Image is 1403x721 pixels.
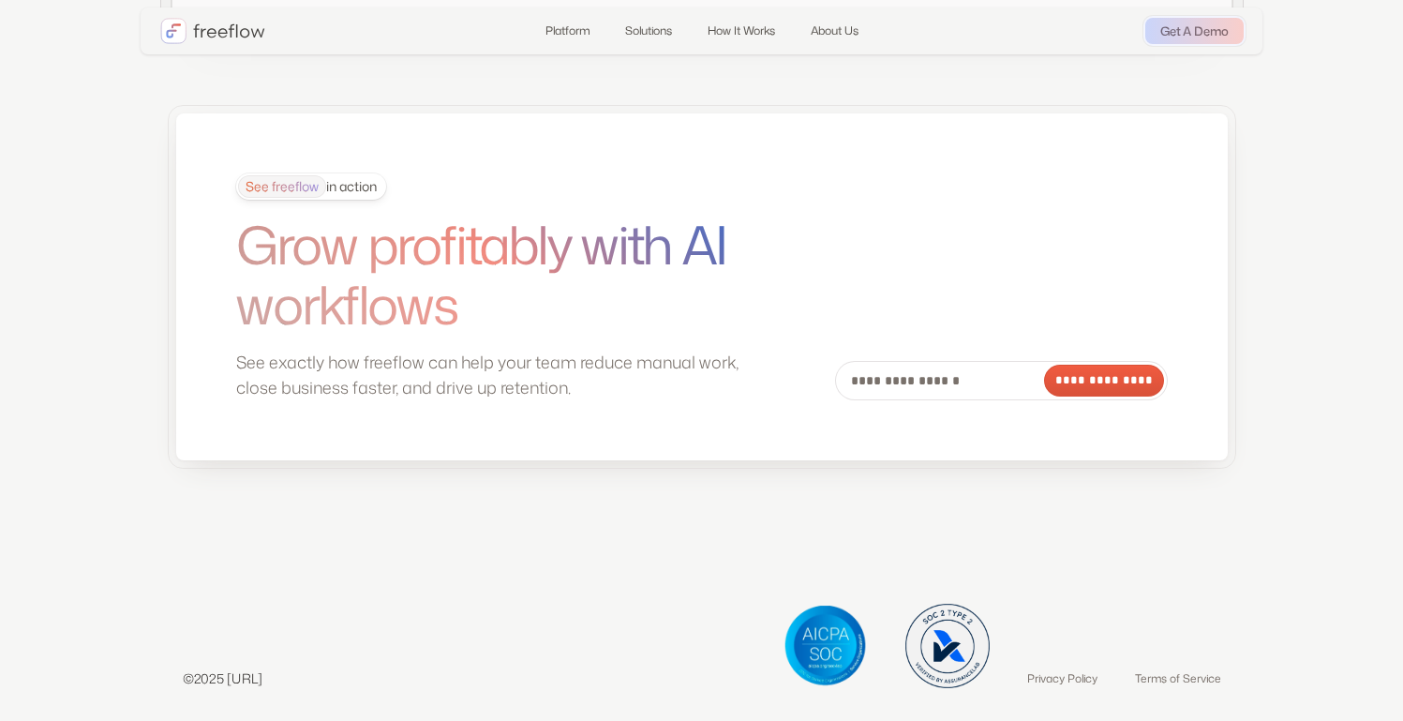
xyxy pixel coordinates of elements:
[160,18,265,44] a: home
[533,15,602,47] a: Platform
[799,15,871,47] a: About Us
[238,175,326,198] span: See freeflow
[835,361,1168,400] form: Email Form
[695,15,787,47] a: How It Works
[236,215,752,336] h1: Grow profitably with AI workflows
[613,15,684,47] a: Solutions
[236,350,752,400] p: See exactly how freeflow can help your team reduce manual work, close business faster, and drive ...
[1027,669,1097,688] a: Privacy Policy
[1145,18,1244,44] a: Get A Demo
[1135,669,1221,688] a: Terms of Service
[238,175,377,198] div: in action
[183,668,263,688] p: ©2025 [URL]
